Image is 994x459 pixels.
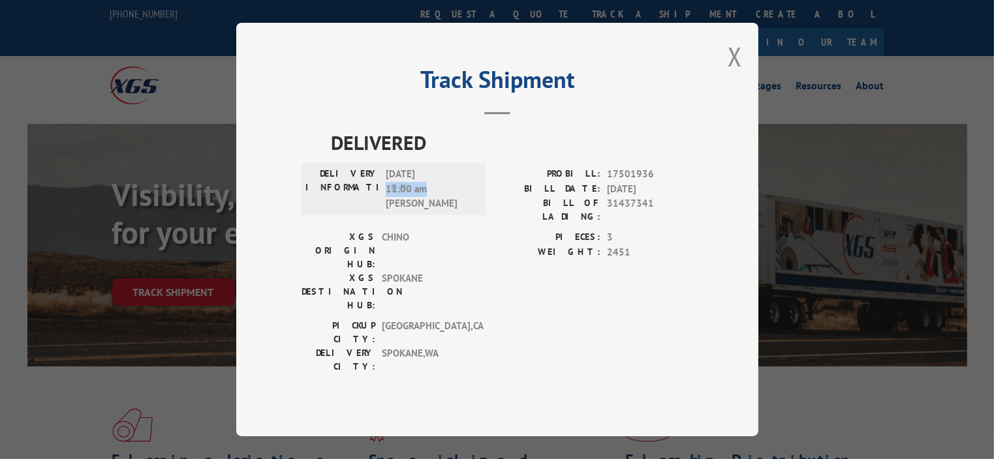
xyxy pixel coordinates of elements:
[607,167,693,182] span: 17501936
[607,182,693,197] span: [DATE]
[607,230,693,245] span: 3
[497,245,600,260] label: WEIGHT:
[382,271,470,312] span: SPOKANE
[302,319,375,346] label: PICKUP CITY:
[497,230,600,245] label: PIECES:
[497,196,600,224] label: BILL OF LADING:
[302,346,375,374] label: DELIVERY CITY:
[331,128,693,157] span: DELIVERED
[607,196,693,224] span: 31437341
[497,182,600,197] label: BILL DATE:
[382,346,470,374] span: SPOKANE , WA
[382,230,470,271] span: CHINO
[386,167,474,211] span: [DATE] 11:00 am [PERSON_NAME]
[305,167,379,211] label: DELIVERY INFORMATION:
[607,245,693,260] span: 2451
[728,39,742,74] button: Close modal
[302,230,375,271] label: XGS ORIGIN HUB:
[302,271,375,312] label: XGS DESTINATION HUB:
[302,70,693,95] h2: Track Shipment
[382,319,470,346] span: [GEOGRAPHIC_DATA] , CA
[497,167,600,182] label: PROBILL:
